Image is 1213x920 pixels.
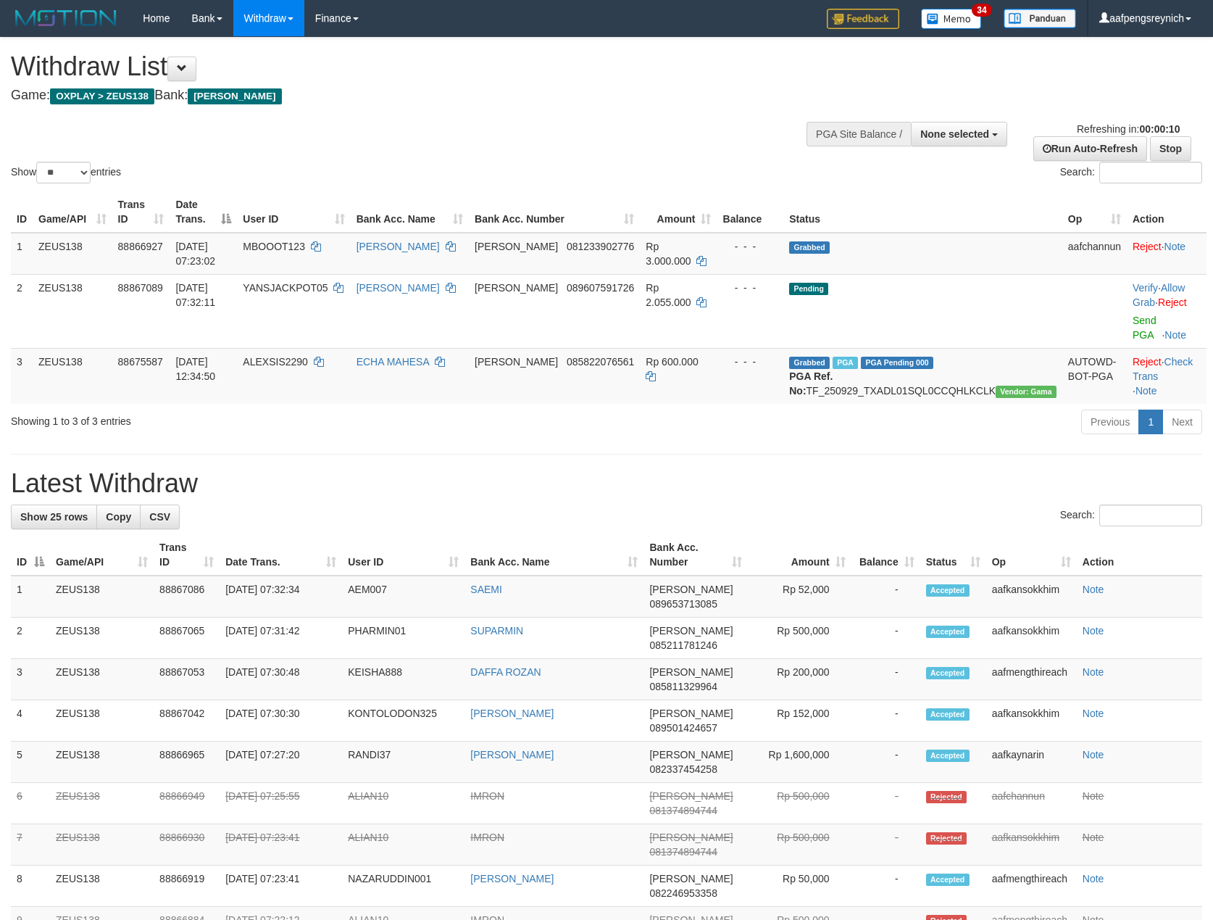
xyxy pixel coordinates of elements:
[1083,749,1104,761] a: Note
[475,241,558,252] span: [PERSON_NAME]
[11,505,97,529] a: Show 25 rows
[996,386,1056,398] span: Vendor URL: https://trx31.1velocity.biz
[649,805,717,816] span: Copy 081374894744 to clipboard
[11,534,50,576] th: ID: activate to sort column descending
[106,511,131,523] span: Copy
[986,534,1077,576] th: Op: activate to sort column ascending
[722,281,778,295] div: - - -
[649,749,733,761] span: [PERSON_NAME]
[851,783,920,824] td: -
[33,274,112,348] td: ZEUS138
[783,191,1062,233] th: Status
[11,783,50,824] td: 6
[646,282,691,308] span: Rp 2.055.000
[1062,348,1127,404] td: AUTOWD-BOT-PGA
[567,282,634,294] span: Copy 089607591726 to clipboard
[11,659,50,700] td: 3
[220,576,342,618] td: [DATE] 07:32:34
[11,576,50,618] td: 1
[469,191,640,233] th: Bank Acc. Number: activate to sort column ascending
[851,576,920,618] td: -
[11,233,33,275] td: 1
[96,505,141,529] a: Copy
[237,191,350,233] th: User ID: activate to sort column ascending
[1083,666,1104,678] a: Note
[470,584,502,595] a: SAEMI
[11,408,495,428] div: Showing 1 to 3 of 3 entries
[175,356,215,382] span: [DATE] 12:34:50
[154,700,220,742] td: 88867042
[1077,123,1180,135] span: Refreshing in:
[342,618,464,659] td: PHARMIN01
[789,241,830,254] span: Grabbed
[50,824,154,866] td: ZEUS138
[920,534,986,576] th: Status: activate to sort column ascending
[1077,534,1202,576] th: Action
[243,282,328,294] span: YANSJACKPOT05
[986,866,1077,907] td: aafmengthireach
[789,283,828,295] span: Pending
[926,832,967,845] span: Rejected
[170,191,237,233] th: Date Trans.: activate to sort column descending
[470,625,523,637] a: SUPARMIN
[1133,356,1193,382] a: Check Trans
[175,282,215,308] span: [DATE] 07:32:11
[50,534,154,576] th: Game/API: activate to sort column ascending
[11,162,121,183] label: Show entries
[1127,348,1206,404] td: · ·
[986,700,1077,742] td: aafkansokkhim
[827,9,899,29] img: Feedback.jpg
[36,162,91,183] select: Showentries
[243,356,308,368] span: ALEXSIS2290
[1062,233,1127,275] td: aafchannun
[220,866,342,907] td: [DATE] 07:23:41
[118,282,163,294] span: 88867089
[11,618,50,659] td: 2
[649,832,733,843] span: [PERSON_NAME]
[1083,625,1104,637] a: Note
[851,700,920,742] td: -
[50,742,154,783] td: ZEUS138
[851,742,920,783] td: -
[748,659,851,700] td: Rp 200,000
[722,239,778,254] div: - - -
[1083,708,1104,719] a: Note
[722,355,778,369] div: - - -
[1004,9,1076,28] img: panduan.png
[1158,297,1187,308] a: Reject
[20,511,88,523] span: Show 25 rows
[11,7,121,29] img: MOTION_logo.png
[1083,873,1104,884] a: Note
[861,357,933,369] span: PGA Pending
[1081,410,1139,434] a: Previous
[1133,282,1158,294] a: Verify
[1060,505,1202,526] label: Search:
[748,742,851,783] td: Rp 1,600,000
[1033,136,1147,161] a: Run Auto-Refresh
[342,659,464,700] td: KEISHA888
[154,659,220,700] td: 88867053
[748,866,851,907] td: Rp 50,000
[1139,123,1180,135] strong: 00:00:10
[33,233,112,275] td: ZEUS138
[1127,274,1206,348] td: · ·
[748,783,851,824] td: Rp 500,000
[112,191,170,233] th: Trans ID: activate to sort column ascending
[1083,584,1104,595] a: Note
[1083,790,1104,802] a: Note
[342,783,464,824] td: ALIAN10
[806,122,911,146] div: PGA Site Balance /
[1099,505,1202,526] input: Search:
[986,618,1077,659] td: aafkansokkhim
[649,625,733,637] span: [PERSON_NAME]
[154,618,220,659] td: 88867065
[1127,191,1206,233] th: Action
[220,534,342,576] th: Date Trans.: activate to sort column ascending
[1135,385,1157,397] a: Note
[649,639,717,651] span: Copy 085211781246 to clipboard
[643,534,747,576] th: Bank Acc. Number: activate to sort column ascending
[50,783,154,824] td: ZEUS138
[50,700,154,742] td: ZEUS138
[1133,241,1162,252] a: Reject
[342,742,464,783] td: RANDI37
